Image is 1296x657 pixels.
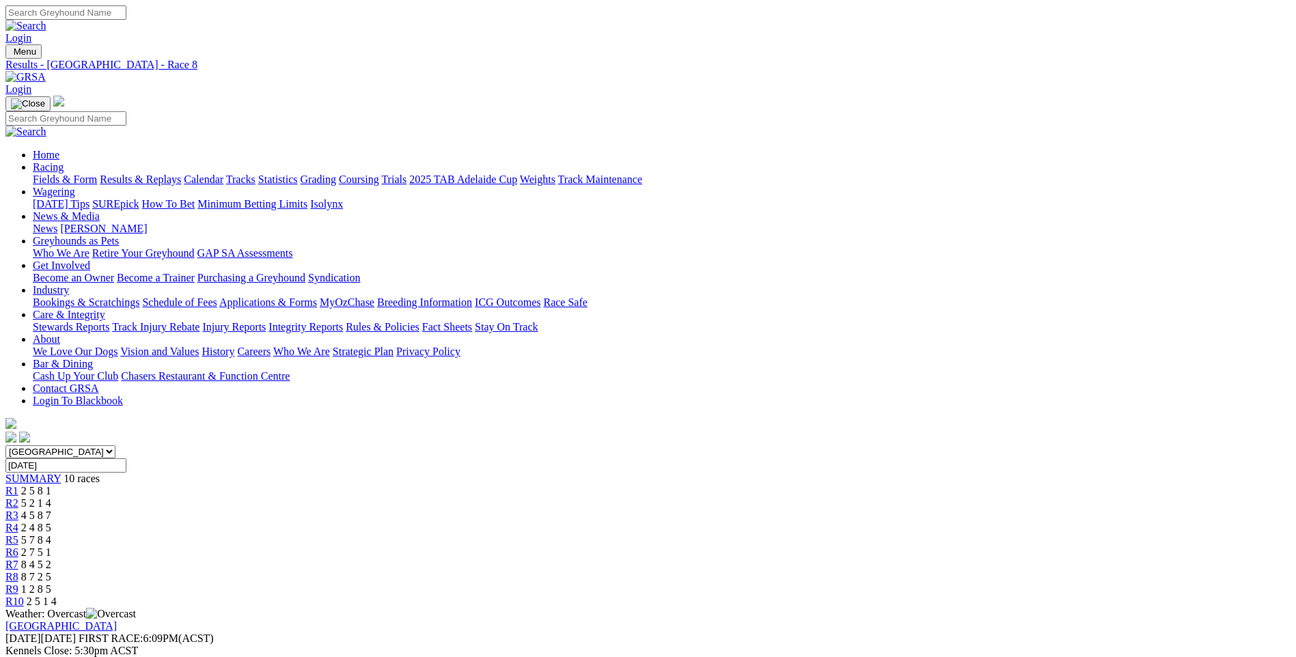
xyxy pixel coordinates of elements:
a: Purchasing a Greyhound [197,272,305,283]
a: R7 [5,559,18,570]
div: Industry [33,296,1291,309]
a: Coursing [339,173,379,185]
div: Get Involved [33,272,1291,284]
a: Home [33,149,59,160]
a: News & Media [33,210,100,222]
a: R6 [5,546,18,558]
a: Syndication [308,272,360,283]
div: About [33,346,1291,358]
div: Kennels Close: 5:30pm ACST [5,645,1291,657]
a: Cash Up Your Club [33,370,118,382]
a: Results & Replays [100,173,181,185]
a: SUREpick [92,198,139,210]
a: Who We Are [273,346,330,357]
a: Rules & Policies [346,321,419,333]
div: Wagering [33,198,1291,210]
span: 1 2 8 5 [21,583,51,595]
span: Weather: Overcast [5,608,136,619]
a: Login [5,32,31,44]
div: Greyhounds as Pets [33,247,1291,260]
a: Calendar [184,173,223,185]
span: R3 [5,509,18,521]
button: Toggle navigation [5,44,42,59]
span: 2 4 8 5 [21,522,51,533]
a: R8 [5,571,18,583]
a: Login To Blackbook [33,395,123,406]
a: Become a Trainer [117,272,195,283]
a: Racing [33,161,64,173]
a: Bookings & Scratchings [33,296,139,308]
img: logo-grsa-white.png [53,96,64,107]
span: 4 5 8 7 [21,509,51,521]
span: 2 7 5 1 [21,546,51,558]
a: Careers [237,346,271,357]
a: Injury Reports [202,321,266,333]
a: R2 [5,497,18,509]
a: SUMMARY [5,473,61,484]
a: Isolynx [310,198,343,210]
a: Contact GRSA [33,382,98,394]
img: Overcast [86,608,136,620]
a: Results - [GEOGRAPHIC_DATA] - Race 8 [5,59,1291,71]
input: Select date [5,458,126,473]
a: We Love Our Dogs [33,346,118,357]
a: Fact Sheets [422,321,472,333]
span: 5 7 8 4 [21,534,51,546]
a: Bar & Dining [33,358,93,369]
a: 2025 TAB Adelaide Cup [409,173,517,185]
img: logo-grsa-white.png [5,418,16,429]
a: Vision and Values [120,346,199,357]
a: Stay On Track [475,321,538,333]
a: Weights [520,173,555,185]
a: Track Injury Rebate [112,321,199,333]
a: How To Bet [142,198,195,210]
a: Fields & Form [33,173,97,185]
a: MyOzChase [320,296,374,308]
a: R9 [5,583,18,595]
button: Toggle navigation [5,96,51,111]
img: Search [5,126,46,138]
span: 6:09PM(ACST) [79,632,214,644]
span: [DATE] [5,632,76,644]
a: Race Safe [543,296,587,308]
span: [DATE] [5,632,41,644]
div: Care & Integrity [33,321,1291,333]
a: Stewards Reports [33,321,109,333]
a: Breeding Information [377,296,472,308]
a: Track Maintenance [558,173,642,185]
a: Applications & Forms [219,296,317,308]
a: History [202,346,234,357]
div: Bar & Dining [33,370,1291,382]
a: GAP SA Assessments [197,247,293,259]
a: Tracks [226,173,256,185]
a: R10 [5,596,24,607]
a: R1 [5,485,18,497]
a: Wagering [33,186,75,197]
a: Retire Your Greyhound [92,247,195,259]
a: R4 [5,522,18,533]
span: 2 5 8 1 [21,485,51,497]
a: Care & Integrity [33,309,105,320]
input: Search [5,5,126,20]
a: Chasers Restaurant & Function Centre [121,370,290,382]
span: 10 races [64,473,100,484]
span: 8 7 2 5 [21,571,51,583]
img: facebook.svg [5,432,16,443]
a: Strategic Plan [333,346,394,357]
a: R5 [5,534,18,546]
a: Minimum Betting Limits [197,198,307,210]
a: Integrity Reports [268,321,343,333]
div: Racing [33,173,1291,186]
a: [GEOGRAPHIC_DATA] [5,620,117,632]
span: 8 4 5 2 [21,559,51,570]
a: Get Involved [33,260,90,271]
